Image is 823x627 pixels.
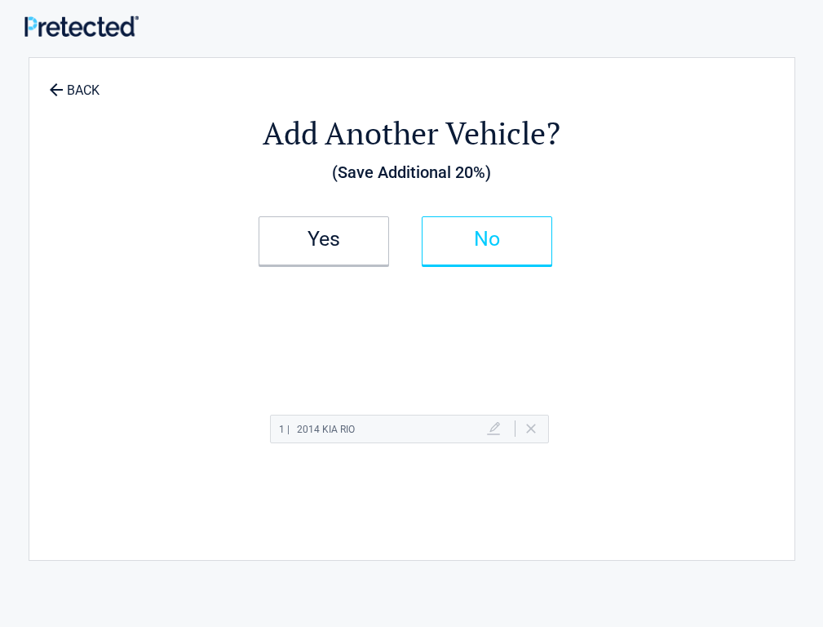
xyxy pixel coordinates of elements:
h2: 2014 KIA RIO [279,420,355,440]
h2: Yes [276,233,372,245]
a: BACK [46,69,103,97]
h3: (Save Additional 20%) [119,158,705,186]
img: Main Logo [24,16,139,36]
h2: Add Another Vehicle? [119,113,705,154]
a: Delete [526,424,536,434]
h2: No [439,233,535,245]
span: 1 | [279,424,290,435]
